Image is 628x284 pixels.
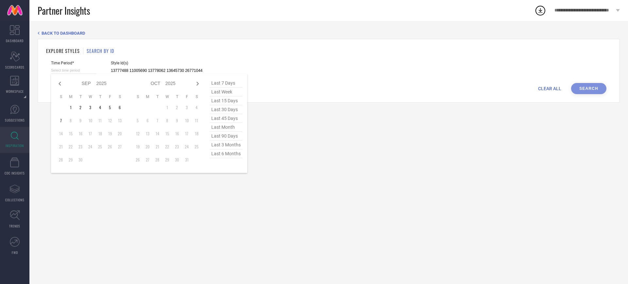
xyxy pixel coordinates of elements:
td: Mon Oct 06 2025 [143,116,152,125]
td: Wed Oct 08 2025 [162,116,172,125]
span: Style Id(s) [111,61,206,65]
div: Open download list [534,5,546,16]
span: SUGGESTIONS [5,118,25,123]
th: Saturday [192,94,201,99]
td: Fri Oct 03 2025 [182,103,192,112]
span: last 7 days [210,79,242,88]
th: Friday [105,94,115,99]
span: CLEAR ALL [538,86,561,91]
td: Tue Sep 30 2025 [76,155,85,165]
td: Wed Sep 03 2025 [85,103,95,112]
span: COLLECTIONS [5,197,25,202]
td: Thu Sep 18 2025 [95,129,105,139]
span: BACK TO DASHBOARD [42,31,85,36]
td: Sat Sep 13 2025 [115,116,125,125]
span: last 6 months [210,149,242,158]
span: FWD [12,250,18,255]
td: Sat Sep 20 2025 [115,129,125,139]
div: Next month [194,80,201,88]
h1: EXPLORE STYLES [46,47,80,54]
td: Tue Oct 21 2025 [152,142,162,152]
td: Thu Oct 30 2025 [172,155,182,165]
td: Sat Sep 27 2025 [115,142,125,152]
td: Mon Sep 22 2025 [66,142,76,152]
td: Thu Oct 16 2025 [172,129,182,139]
th: Thursday [172,94,182,99]
td: Sat Oct 18 2025 [192,129,201,139]
td: Wed Oct 15 2025 [162,129,172,139]
td: Tue Oct 07 2025 [152,116,162,125]
td: Sun Sep 07 2025 [56,116,66,125]
input: Select time period [51,67,96,74]
td: Thu Oct 02 2025 [172,103,182,112]
td: Mon Sep 29 2025 [66,155,76,165]
th: Saturday [115,94,125,99]
td: Wed Oct 01 2025 [162,103,172,112]
td: Thu Oct 09 2025 [172,116,182,125]
td: Fri Oct 10 2025 [182,116,192,125]
td: Fri Sep 19 2025 [105,129,115,139]
span: DASHBOARD [6,38,24,43]
td: Tue Sep 09 2025 [76,116,85,125]
td: Sat Oct 25 2025 [192,142,201,152]
th: Sunday [56,94,66,99]
td: Wed Sep 17 2025 [85,129,95,139]
th: Sunday [133,94,143,99]
td: Tue Oct 28 2025 [152,155,162,165]
div: Back TO Dashboard [38,31,620,36]
td: Fri Sep 26 2025 [105,142,115,152]
span: Time Period* [51,61,96,65]
span: Partner Insights [38,4,90,17]
th: Friday [182,94,192,99]
td: Sun Sep 14 2025 [56,129,66,139]
td: Fri Sep 12 2025 [105,116,115,125]
th: Monday [143,94,152,99]
span: last week [210,88,242,96]
td: Mon Oct 20 2025 [143,142,152,152]
span: last 45 days [210,114,242,123]
td: Wed Sep 10 2025 [85,116,95,125]
td: Sat Oct 04 2025 [192,103,201,112]
td: Thu Sep 11 2025 [95,116,105,125]
td: Sun Sep 28 2025 [56,155,66,165]
td: Sun Sep 21 2025 [56,142,66,152]
td: Sat Oct 11 2025 [192,116,201,125]
td: Sun Oct 12 2025 [133,129,143,139]
td: Tue Oct 14 2025 [152,129,162,139]
span: last 15 days [210,96,242,105]
td: Mon Oct 13 2025 [143,129,152,139]
td: Mon Oct 27 2025 [143,155,152,165]
span: SCORECARDS [5,65,25,70]
th: Tuesday [76,94,85,99]
span: INSPIRATION [6,143,24,148]
td: Tue Sep 16 2025 [76,129,85,139]
th: Thursday [95,94,105,99]
th: Wednesday [162,94,172,99]
div: Previous month [56,80,64,88]
td: Sun Oct 05 2025 [133,116,143,125]
td: Fri Oct 31 2025 [182,155,192,165]
span: WORKSPACE [6,89,24,94]
h1: SEARCH BY ID [87,47,114,54]
td: Thu Oct 23 2025 [172,142,182,152]
td: Mon Sep 08 2025 [66,116,76,125]
td: Wed Oct 22 2025 [162,142,172,152]
td: Fri Sep 05 2025 [105,103,115,112]
td: Sat Sep 06 2025 [115,103,125,112]
td: Sun Oct 19 2025 [133,142,143,152]
td: Mon Sep 15 2025 [66,129,76,139]
th: Monday [66,94,76,99]
span: last 30 days [210,105,242,114]
span: last 90 days [210,132,242,141]
td: Thu Sep 25 2025 [95,142,105,152]
td: Wed Oct 29 2025 [162,155,172,165]
td: Wed Sep 24 2025 [85,142,95,152]
td: Tue Sep 23 2025 [76,142,85,152]
span: TRENDS [9,224,20,228]
td: Tue Sep 02 2025 [76,103,85,112]
td: Fri Oct 24 2025 [182,142,192,152]
td: Fri Oct 17 2025 [182,129,192,139]
span: last 3 months [210,141,242,149]
span: CDC INSIGHTS [5,171,25,175]
input: Enter comma separated style ids e.g. 12345, 67890 [111,67,206,75]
